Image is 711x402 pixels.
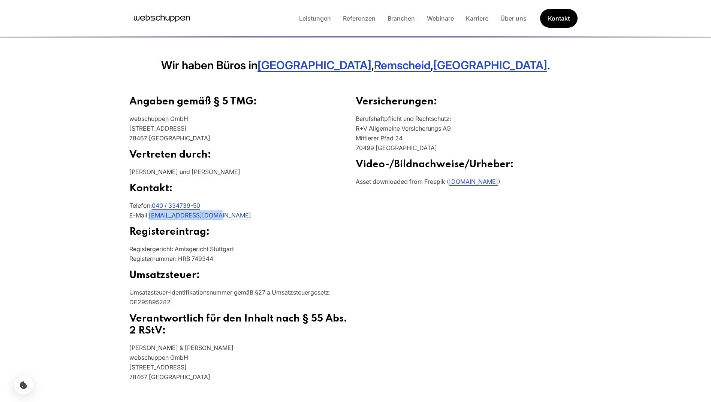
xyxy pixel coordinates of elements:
p: [PERSON_NAME] und [PERSON_NAME] [129,167,356,183]
a: Hauptseite besuchen [134,13,190,24]
button: Cookie-Einstellungen öffnen [14,376,33,395]
a: Webinare [421,15,460,22]
p: Umsatzsteuer-Identifikationsnummer gemäß §27 a Umsatzsteuergesetz: DE295895282 [129,287,356,313]
h2: Vertreten durch: [129,149,356,167]
h2: Umsatzsteuer: [129,269,356,287]
a: Get Started [540,9,578,28]
p: Registergericht: Amtsgericht Stuttgart Registernummer: HRB 749344 [129,244,356,269]
a: Referenzen [337,15,382,22]
a: [GEOGRAPHIC_DATA] [433,58,547,72]
a: 040 / 334739-50 [152,202,200,209]
h2: Versicherungen: [356,96,582,114]
p: Telefon: E-Mail: [129,201,356,226]
a: Karriere [460,15,494,22]
a: [EMAIL_ADDRESS][DOMAIN_NAME] [149,211,251,219]
h2: Registereintrag: [129,226,356,244]
p: [PERSON_NAME] & [PERSON_NAME] webschuppen GmbH [STREET_ADDRESS] 78467 [GEOGRAPHIC_DATA] [129,343,356,388]
h2: Verantwortlich für den Inhalt nach § 55 Abs. 2 RStV: [129,313,356,343]
p: Asset downloaded from Freepik ( ) [356,177,582,192]
a: Leistungen [293,15,337,22]
a: [GEOGRAPHIC_DATA] [257,58,371,72]
a: Branchen [382,15,421,22]
p: Berufshaftpflicht und Rechtschutz: R+V Allgemeine Versicherungs AG Mittlerer Pfad 24 70499 [GEOGR... [356,114,582,159]
h2: Video-/Bildnachweise/Urheber: [356,159,582,177]
a: Über uns [494,15,533,22]
a: [DOMAIN_NAME] [449,178,498,185]
p: webschuppen GmbH [STREET_ADDRESS] 78467 [GEOGRAPHIC_DATA] [129,114,356,149]
a: Remscheid [374,58,431,72]
h2: Angaben gemäß § 5 TMG: [129,96,356,114]
h2: Kontakt: [129,183,356,201]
